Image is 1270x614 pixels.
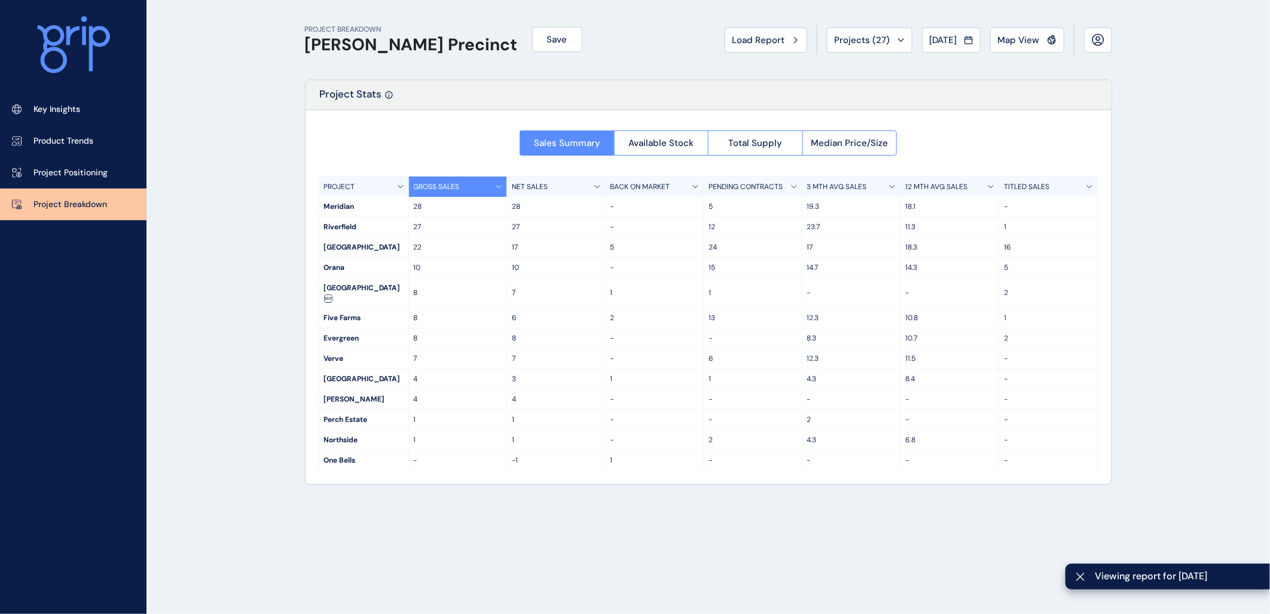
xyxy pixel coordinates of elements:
p: 27 [414,222,502,232]
p: NET SALES [512,182,548,192]
p: 5 [709,202,797,212]
div: Orana [319,258,408,278]
button: [DATE] [922,28,981,53]
p: 1 [512,435,600,445]
button: Save [532,27,582,52]
p: 1 [1004,222,1093,232]
p: 14.3 [905,263,994,273]
p: -1 [512,455,600,466]
p: - [709,415,797,425]
p: 8 [512,333,600,344]
div: One Bells [319,451,408,470]
p: 8.3 [807,333,896,344]
p: 4 [414,394,502,405]
p: Key Insights [33,104,80,115]
button: Total Supply [708,130,802,156]
p: 10 [414,263,502,273]
span: Sales Summary [534,137,600,149]
p: 22 [414,242,502,253]
p: 18.1 [905,202,994,212]
p: - [709,333,797,344]
p: - [905,394,994,405]
div: Riverfield [319,217,408,237]
span: Save [547,34,567,45]
p: 27 [512,222,600,232]
p: - [807,288,896,298]
p: 11.5 [905,354,994,364]
div: Evergreen [319,329,408,348]
p: 13 [709,313,797,323]
p: 17 [512,242,600,253]
p: 14.7 [807,263,896,273]
span: Total Supply [728,137,782,149]
p: 1 [414,415,502,425]
span: Viewing report for [DATE] [1095,570,1260,583]
p: PROJECT BREAKDOWN [305,25,518,35]
p: - [610,222,699,232]
button: Map View [990,28,1064,53]
div: Verve [319,349,408,369]
p: - [1004,202,1093,212]
p: - [807,394,896,405]
div: [GEOGRAPHIC_DATA] [319,369,408,389]
p: 15 [709,263,797,273]
p: 10.8 [905,313,994,323]
p: 3 [512,374,600,384]
p: 1 [610,455,699,466]
p: 8 [414,288,502,298]
p: 5 [610,242,699,253]
button: Sales Summary [520,130,614,156]
p: - [905,288,994,298]
div: [GEOGRAPHIC_DATA] [319,238,408,257]
div: Meridian [319,197,408,217]
p: - [709,394,797,405]
button: Available Stock [614,130,709,156]
p: - [905,415,994,425]
p: 7 [512,288,600,298]
p: 2 [1004,333,1093,344]
p: Project Positioning [33,167,108,179]
p: 8.4 [905,374,994,384]
p: 18.3 [905,242,994,253]
p: Product Trends [33,135,93,147]
button: Load Report [725,28,807,53]
p: 1 [709,374,797,384]
p: TITLED SALES [1004,182,1049,192]
p: 17 [807,242,896,253]
p: - [610,333,699,344]
p: 12 [709,222,797,232]
p: 1 [414,435,502,445]
p: 6 [512,313,600,323]
div: [GEOGRAPHIC_DATA] [319,278,408,308]
p: 5 [1004,263,1093,273]
div: Perch Estate [319,410,408,430]
p: - [1004,435,1093,445]
p: - [1004,415,1093,425]
p: 19.3 [807,202,896,212]
p: - [807,455,896,466]
p: - [610,394,699,405]
p: 2 [1004,288,1093,298]
p: 7 [414,354,502,364]
div: [PERSON_NAME] [319,390,408,409]
p: 16 [1004,242,1093,253]
span: Median Price/Size [811,137,888,149]
p: PENDING CONTRACTS [709,182,783,192]
span: Map View [998,34,1040,46]
p: - [610,354,699,364]
p: 1 [512,415,600,425]
p: 11.3 [905,222,994,232]
span: [DATE] [930,34,957,46]
p: - [709,455,797,466]
div: Five Farms [319,308,408,328]
p: 6.8 [905,435,994,445]
p: 4.3 [807,435,896,445]
p: 2 [807,415,896,425]
p: 4 [512,394,600,405]
p: 12.3 [807,313,896,323]
p: - [610,202,699,212]
p: 3 MTH AVG SALES [807,182,867,192]
div: Northside [319,430,408,450]
p: 12.3 [807,354,896,364]
p: 2 [610,313,699,323]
